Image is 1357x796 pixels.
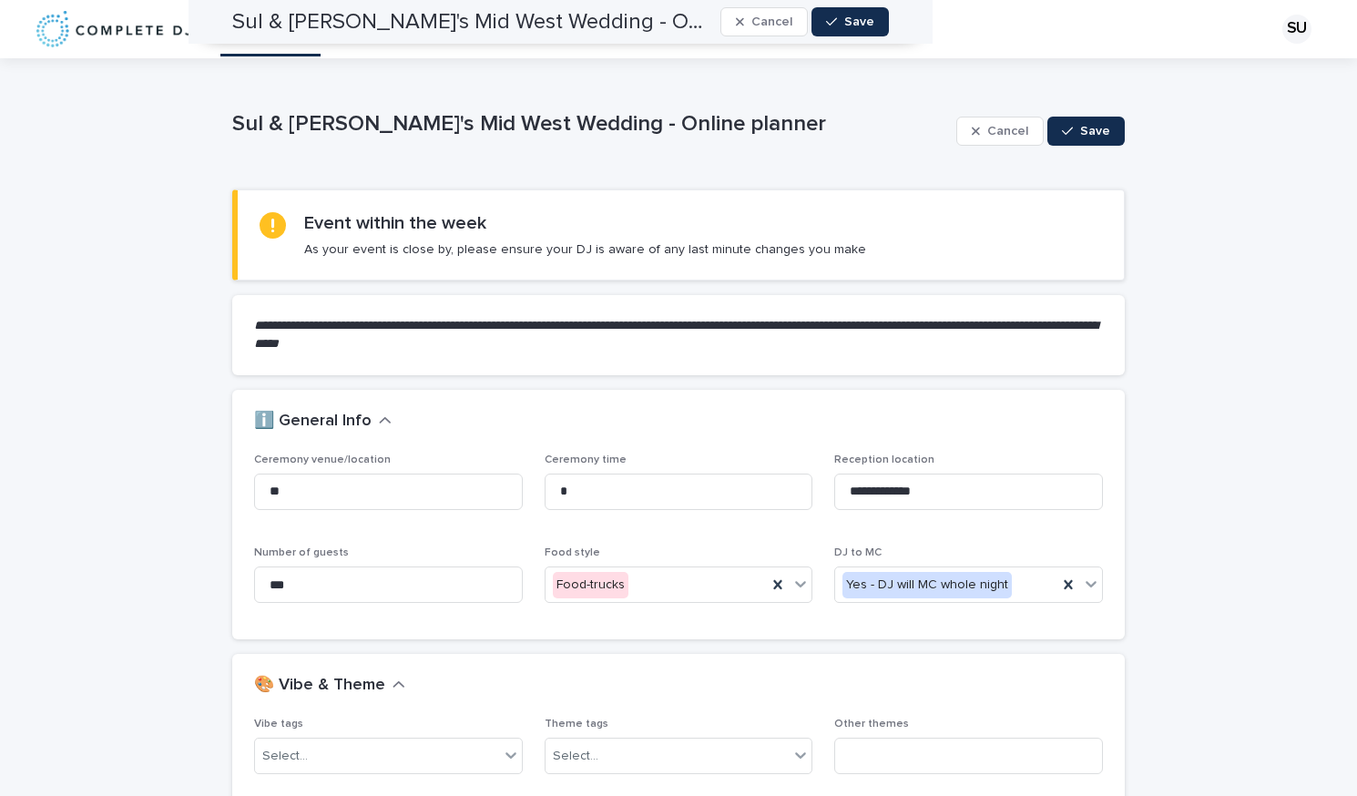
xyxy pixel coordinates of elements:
[545,719,608,730] span: Theme tags
[987,125,1028,138] span: Cancel
[304,241,866,258] p: As your event is close by, please ensure your DJ is aware of any last minute changes you make
[1047,117,1125,146] button: Save
[254,547,349,558] span: Number of guests
[232,111,949,138] p: Sul & [PERSON_NAME]'s Mid West Wedding - Online planner
[1282,15,1311,44] div: SU
[254,454,391,465] span: Ceremony venue/location
[553,572,628,598] div: Food-trucks
[834,547,882,558] span: DJ to MC
[254,676,385,696] h2: 🎨 Vibe & Theme
[834,719,909,730] span: Other themes
[254,676,405,696] button: 🎨 Vibe & Theme
[834,454,934,465] span: Reception location
[545,547,600,558] span: Food style
[842,572,1012,598] div: Yes - DJ will MC whole night
[1080,125,1110,138] span: Save
[545,454,627,465] span: Ceremony time
[553,747,598,766] div: Select...
[304,212,486,234] h2: Event within the week
[254,412,372,432] h2: ℹ️ General Info
[254,719,303,730] span: Vibe tags
[262,747,308,766] div: Select...
[956,117,1044,146] button: Cancel
[36,11,190,47] img: 8nP3zCmvR2aWrOmylPw8
[254,412,392,432] button: ℹ️ General Info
